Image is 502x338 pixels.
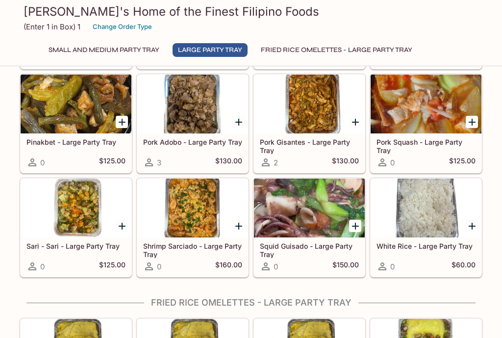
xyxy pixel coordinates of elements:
[26,242,125,250] h5: Sari - Sari - Large Party Tray
[390,158,395,167] span: 0
[260,138,359,154] h5: Pork Gisantes - Large Party Tray
[24,4,478,19] h3: [PERSON_NAME]'s Home of the Finest Filipino Foods
[452,260,476,272] h5: $60.00
[21,179,131,237] div: Sari - Sari - Large Party Tray
[349,220,361,232] button: Add Squid Guisado - Large Party Tray
[215,156,242,168] h5: $130.00
[26,138,125,146] h5: Pinakbet - Large Party Tray
[254,75,365,133] div: Pork Gisantes - Large Party Tray
[255,43,418,57] button: Fried Rice Omelettes - Large Party Tray
[116,220,128,232] button: Add Sari - Sari - Large Party Tray
[254,179,365,237] div: Squid Guisado - Large Party Tray
[137,178,249,277] a: Shrimp Sarciado - Large Party Tray0$160.00
[21,75,131,133] div: Pinakbet - Large Party Tray
[215,260,242,272] h5: $160.00
[157,262,161,271] span: 0
[349,116,361,128] button: Add Pork Gisantes - Large Party Tray
[376,138,476,154] h5: Pork Squash - Large Party Tray
[466,220,478,232] button: Add White Rice - Large Party Tray
[260,242,359,258] h5: Squid Guisado - Large Party Tray
[40,262,45,271] span: 0
[43,43,165,57] button: Small and Medium Party Tray
[232,220,245,232] button: Add Shrimp Sarciado - Large Party Tray
[143,138,242,146] h5: Pork Adobo - Large Party Tray
[99,156,125,168] h5: $125.00
[232,116,245,128] button: Add Pork Adobo - Large Party Tray
[370,74,482,173] a: Pork Squash - Large Party Tray0$125.00
[376,242,476,250] h5: White Rice - Large Party Tray
[20,74,132,173] a: Pinakbet - Large Party Tray0$125.00
[390,262,395,271] span: 0
[157,158,161,167] span: 3
[370,178,482,277] a: White Rice - Large Party Tray0$60.00
[332,156,359,168] h5: $130.00
[143,242,242,258] h5: Shrimp Sarciado - Large Party Tray
[20,297,482,308] h4: Fried Rice Omelettes - Large Party Tray
[332,260,359,272] h5: $150.00
[466,116,478,128] button: Add Pork Squash - Large Party Tray
[116,116,128,128] button: Add Pinakbet - Large Party Tray
[99,260,125,272] h5: $125.00
[253,178,365,277] a: Squid Guisado - Large Party Tray0$150.00
[20,178,132,277] a: Sari - Sari - Large Party Tray0$125.00
[253,74,365,173] a: Pork Gisantes - Large Party Tray2$130.00
[371,179,481,237] div: White Rice - Large Party Tray
[274,262,278,271] span: 0
[371,75,481,133] div: Pork Squash - Large Party Tray
[137,179,248,237] div: Shrimp Sarciado - Large Party Tray
[88,19,156,34] button: Change Order Type
[449,156,476,168] h5: $125.00
[40,158,45,167] span: 0
[137,75,248,133] div: Pork Adobo - Large Party Tray
[24,22,80,31] p: (Enter 1 in Box) 1
[274,158,278,167] span: 2
[137,74,249,173] a: Pork Adobo - Large Party Tray3$130.00
[173,43,248,57] button: Large Party Tray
